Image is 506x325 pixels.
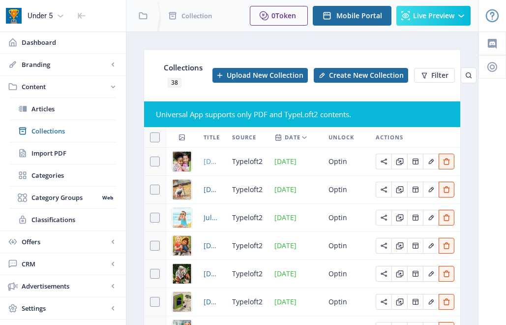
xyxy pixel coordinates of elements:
td: [DATE] [268,232,323,260]
span: Settings [22,303,108,313]
a: Articles [10,98,116,120]
span: Filter [431,71,448,79]
img: eb644ad9-d59b-45fd-bb2a-6caddfc83cd2.jpg [172,264,192,284]
span: Date [285,131,300,143]
span: Content [22,82,108,92]
div: Universal App supports only PDF and TypeLoft2 contents. [156,109,448,119]
span: Actions [376,131,403,143]
span: Mobile Portal [336,12,382,20]
a: Classifications [10,209,116,230]
a: Edit page [439,184,454,194]
td: [DATE] [268,176,323,204]
a: Edit page [376,184,391,194]
img: app-icon.png [6,8,22,24]
img: e655ffeb-f9fb-4de5-9b75-1a475c61f544.jpg [172,292,192,312]
a: Edit page [376,268,391,278]
a: Edit page [391,184,407,194]
a: New page [308,68,408,83]
td: [DATE] [268,204,323,232]
a: Import PDF [10,142,116,164]
a: Edit page [439,212,454,222]
a: Category GroupsWeb [10,187,116,208]
td: Optin [323,232,370,260]
a: Edit page [407,268,423,278]
td: Optin [323,288,370,316]
td: Optin [323,204,370,232]
div: Under 5 [28,5,53,27]
a: Edit page [391,268,407,278]
a: Categories [10,164,116,186]
a: Edit page [423,240,439,250]
img: 6c35fc4c-d4b7-46aa-93cf-11c498575cf5.jpg [172,180,192,199]
span: Branding [22,60,108,69]
img: ab94922e-8856-4538-b8c7-eb719c8a94e4.jpg [172,236,192,256]
span: Live Preview [413,12,454,20]
td: typeloft2 [226,148,268,176]
a: Edit page [391,156,407,165]
td: typeloft2 [226,204,268,232]
a: Edit page [407,240,423,250]
a: July/[DATE] [204,212,220,224]
td: [DATE] [268,288,323,316]
a: Edit page [439,240,454,250]
button: Create New Collection [314,68,408,83]
span: CRM [22,259,108,269]
a: Edit page [391,212,407,222]
span: Collection [181,11,212,21]
button: 0Token [250,6,308,26]
span: Category Groups [31,193,99,202]
span: 38 [168,78,181,88]
button: Mobile Portal [313,6,391,26]
a: Edit page [423,184,439,194]
img: 7d677b12-a6ff-445c-b41c-1c5356c3c62a.jpg [172,208,192,227]
td: typeloft2 [226,232,268,260]
span: Articles [31,104,116,114]
nb-badge: Web [99,193,116,202]
span: Classifications [31,215,116,225]
a: [DATE] [204,240,220,252]
span: Title [204,131,220,143]
td: Optin [323,260,370,288]
span: Categories [31,170,116,180]
a: Edit page [376,156,391,165]
a: [DATE] [204,184,220,195]
span: Source [232,131,256,143]
a: Edit page [423,156,439,165]
td: Optin [323,148,370,176]
span: Collections [164,63,203,72]
a: Edit page [376,240,391,250]
a: Edit page [423,212,439,222]
span: Token [275,11,296,20]
td: typeloft2 [226,288,268,316]
a: Edit page [439,268,454,278]
span: Offers [22,237,108,247]
td: typeloft2 [226,176,268,204]
a: Collections [10,120,116,142]
a: Edit page [391,240,407,250]
td: [DATE] [268,260,323,288]
img: 0c77b547-fde6-4ba7-b02e-14b64a05527a.jpg [172,152,192,171]
a: [DATE] [204,156,220,167]
a: [DATE] [204,268,220,280]
span: Dashboard [22,37,118,47]
a: Edit page [423,268,439,278]
span: Upload New Collection [227,71,303,79]
td: typeloft2 [226,260,268,288]
a: Edit page [407,184,423,194]
a: Edit page [407,212,423,222]
span: Create New Collection [329,71,404,79]
a: Edit page [407,156,423,165]
button: Filter [414,68,455,83]
td: [DATE] [268,148,323,176]
span: Collections [31,126,116,136]
span: Unlock [328,131,354,143]
button: Upload New Collection [212,68,308,83]
span: Import PDF [31,148,116,158]
a: Edit page [376,212,391,222]
span: Advertisements [22,281,108,291]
